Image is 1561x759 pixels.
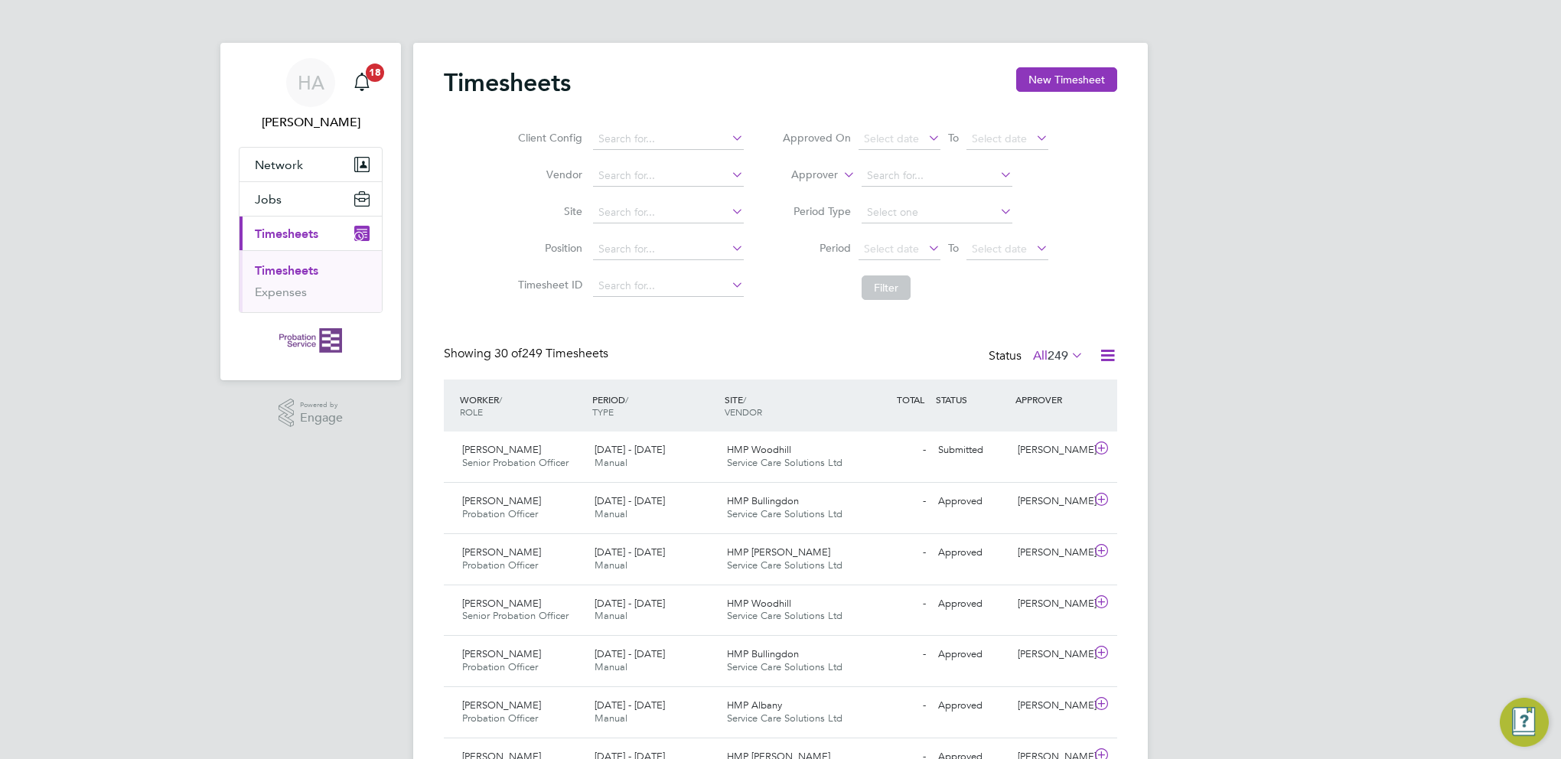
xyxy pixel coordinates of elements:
[513,168,582,181] label: Vendor
[1012,540,1091,565] div: [PERSON_NAME]
[595,647,665,660] span: [DATE] - [DATE]
[727,609,842,622] span: Service Care Solutions Ltd
[595,443,665,456] span: [DATE] - [DATE]
[1016,67,1117,92] button: New Timesheet
[595,456,627,469] span: Manual
[852,489,932,514] div: -
[1500,698,1549,747] button: Engage Resource Center
[972,132,1027,145] span: Select date
[462,699,541,712] span: [PERSON_NAME]
[1012,438,1091,463] div: [PERSON_NAME]
[255,263,318,278] a: Timesheets
[255,226,318,241] span: Timesheets
[1012,693,1091,718] div: [PERSON_NAME]
[595,712,627,725] span: Manual
[782,131,851,145] label: Approved On
[279,399,344,428] a: Powered byEngage
[864,242,919,256] span: Select date
[864,132,919,145] span: Select date
[932,693,1012,718] div: Approved
[625,393,628,406] span: /
[462,647,541,660] span: [PERSON_NAME]
[862,202,1012,223] input: Select one
[513,278,582,292] label: Timesheet ID
[721,386,853,425] div: SITE
[462,494,541,507] span: [PERSON_NAME]
[932,489,1012,514] div: Approved
[595,699,665,712] span: [DATE] - [DATE]
[943,238,963,258] span: To
[727,712,842,725] span: Service Care Solutions Ltd
[595,609,627,622] span: Manual
[300,412,343,425] span: Engage
[462,443,541,456] span: [PERSON_NAME]
[727,443,791,456] span: HMP Woodhill
[462,559,538,572] span: Probation Officer
[499,393,502,406] span: /
[239,328,383,353] a: Go to home page
[462,597,541,610] span: [PERSON_NAME]
[862,165,1012,187] input: Search for...
[462,712,538,725] span: Probation Officer
[727,456,842,469] span: Service Care Solutions Ltd
[932,642,1012,667] div: Approved
[462,546,541,559] span: [PERSON_NAME]
[593,239,744,260] input: Search for...
[1033,348,1084,363] label: All
[220,43,401,380] nav: Main navigation
[240,182,382,216] button: Jobs
[727,597,791,610] span: HMP Woodhill
[300,399,343,412] span: Powered by
[462,660,538,673] span: Probation Officer
[588,386,721,425] div: PERIOD
[852,540,932,565] div: -
[593,129,744,150] input: Search for...
[932,438,1012,463] div: Submitted
[593,275,744,297] input: Search for...
[595,494,665,507] span: [DATE] - [DATE]
[240,250,382,312] div: Timesheets
[727,546,830,559] span: HMP [PERSON_NAME]
[943,128,963,148] span: To
[852,438,932,463] div: -
[932,386,1012,413] div: STATUS
[513,131,582,145] label: Client Config
[444,67,571,98] h2: Timesheets
[513,204,582,218] label: Site
[494,346,608,361] span: 249 Timesheets
[1012,386,1091,413] div: APPROVER
[494,346,522,361] span: 30 of
[932,540,1012,565] div: Approved
[240,217,382,250] button: Timesheets
[727,699,782,712] span: HMP Albany
[595,546,665,559] span: [DATE] - [DATE]
[462,609,569,622] span: Senior Probation Officer
[727,559,842,572] span: Service Care Solutions Ltd
[743,393,746,406] span: /
[1012,591,1091,617] div: [PERSON_NAME]
[727,494,799,507] span: HMP Bullingdon
[727,660,842,673] span: Service Care Solutions Ltd
[239,58,383,132] a: HA[PERSON_NAME]
[595,559,627,572] span: Manual
[989,346,1087,367] div: Status
[595,507,627,520] span: Manual
[462,456,569,469] span: Senior Probation Officer
[769,168,838,183] label: Approver
[298,73,324,93] span: HA
[852,642,932,667] div: -
[456,386,588,425] div: WORKER
[255,192,282,207] span: Jobs
[1012,489,1091,514] div: [PERSON_NAME]
[593,202,744,223] input: Search for...
[593,165,744,187] input: Search for...
[782,241,851,255] label: Period
[782,204,851,218] label: Period Type
[595,597,665,610] span: [DATE] - [DATE]
[239,113,383,132] span: Heidi Abbott
[897,393,924,406] span: TOTAL
[972,242,1027,256] span: Select date
[1012,642,1091,667] div: [PERSON_NAME]
[347,58,377,107] a: 18
[444,346,611,362] div: Showing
